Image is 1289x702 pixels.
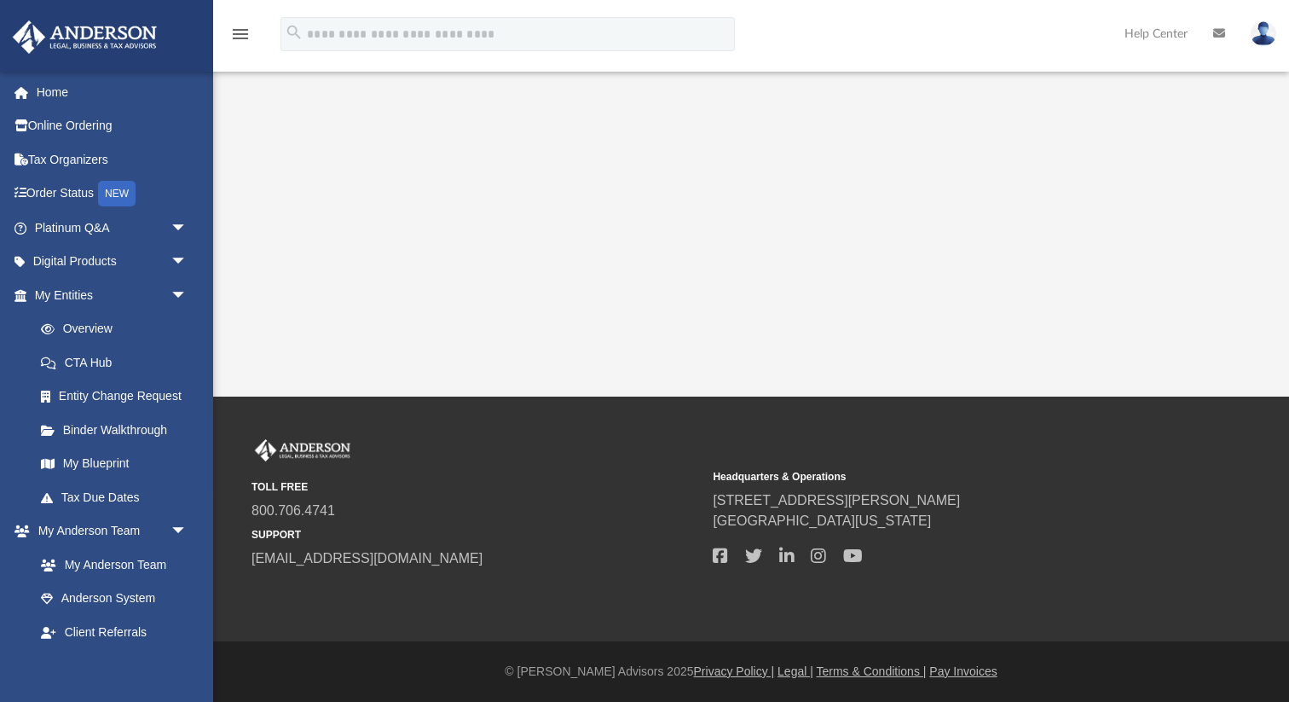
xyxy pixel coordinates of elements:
[230,32,251,44] a: menu
[230,24,251,44] i: menu
[12,109,213,143] a: Online Ordering
[24,345,213,380] a: CTA Hub
[12,75,213,109] a: Home
[251,503,335,518] a: 800.706.4741
[213,663,1289,681] div: © [PERSON_NAME] Advisors 2025
[24,480,213,514] a: Tax Due Dates
[12,142,213,177] a: Tax Organizers
[251,479,701,495] small: TOLL FREE
[24,615,205,649] a: Client Referrals
[285,23,303,42] i: search
[24,582,205,616] a: Anderson System
[24,380,213,414] a: Entity Change Request
[12,514,205,548] a: My Anderson Teamarrow_drop_down
[98,181,136,206] div: NEW
[171,211,205,246] span: arrow_drop_down
[694,664,775,678] a: Privacy Policy |
[24,447,205,481] a: My Blueprint
[24,548,196,582] a: My Anderson Team
[929,664,997,678] a: Pay Invoices
[777,664,813,678] a: Legal |
[171,278,205,313] span: arrow_drop_down
[171,514,205,549] span: arrow_drop_down
[713,513,931,528] a: [GEOGRAPHIC_DATA][US_STATE]
[8,20,162,54] img: Anderson Advisors Platinum Portal
[12,245,213,279] a: Digital Productsarrow_drop_down
[1251,21,1276,46] img: User Pic
[12,278,213,312] a: My Entitiesarrow_drop_down
[713,493,960,508] a: [STREET_ADDRESS][PERSON_NAME]
[12,177,213,212] a: Order StatusNEW
[251,551,483,566] a: [EMAIL_ADDRESS][DOMAIN_NAME]
[12,211,213,245] a: Platinum Q&Aarrow_drop_down
[817,664,927,678] a: Terms & Conditions |
[251,527,701,542] small: SUPPORT
[171,245,205,280] span: arrow_drop_down
[24,413,213,447] a: Binder Walkthrough
[24,312,213,346] a: Overview
[251,439,354,461] img: Anderson Advisors Platinum Portal
[713,469,1162,484] small: Headquarters & Operations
